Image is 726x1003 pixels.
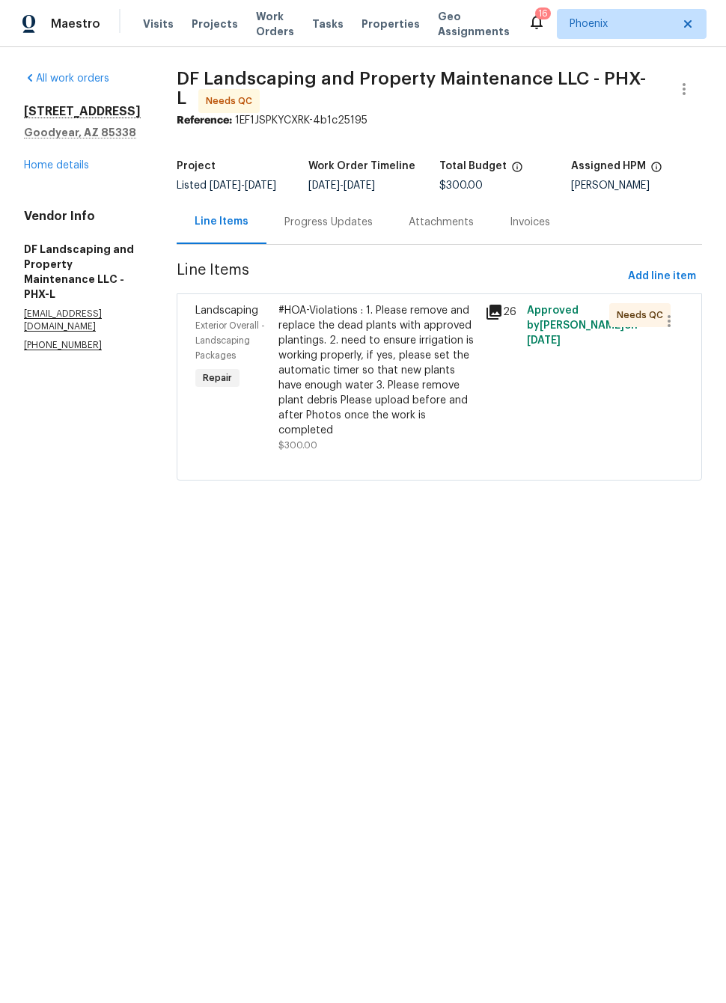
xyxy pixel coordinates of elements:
[177,180,276,191] span: Listed
[622,263,702,290] button: Add line item
[177,70,646,107] span: DF Landscaping and Property Maintenance LLC - PHX-L
[538,6,548,21] div: 16
[195,214,248,229] div: Line Items
[344,180,375,191] span: [DATE]
[308,180,340,191] span: [DATE]
[438,9,510,39] span: Geo Assignments
[284,215,373,230] div: Progress Updates
[195,321,265,360] span: Exterior Overall - Landscaping Packages
[195,305,258,316] span: Landscaping
[278,441,317,450] span: $300.00
[650,161,662,180] span: The hpm assigned to this work order.
[177,115,232,126] b: Reference:
[312,19,344,29] span: Tasks
[210,180,276,191] span: -
[177,161,216,171] h5: Project
[308,180,375,191] span: -
[362,16,420,31] span: Properties
[197,371,238,385] span: Repair
[51,16,100,31] span: Maestro
[24,160,89,171] a: Home details
[24,73,109,84] a: All work orders
[245,180,276,191] span: [DATE]
[210,180,241,191] span: [DATE]
[439,180,483,191] span: $300.00
[206,94,258,109] span: Needs QC
[24,242,141,302] h5: DF Landscaping and Property Maintenance LLC - PHX-L
[628,267,696,286] span: Add line item
[485,303,517,321] div: 26
[177,113,702,128] div: 1EF1JSPKYCXRK-4b1c25195
[308,161,415,171] h5: Work Order Timeline
[571,161,646,171] h5: Assigned HPM
[278,303,477,438] div: #HOA-Violations : 1. Please remove and replace the dead plants with approved plantings. 2. need t...
[510,215,550,230] div: Invoices
[192,16,238,31] span: Projects
[177,263,622,290] span: Line Items
[527,335,561,346] span: [DATE]
[571,180,703,191] div: [PERSON_NAME]
[527,305,638,346] span: Approved by [PERSON_NAME] on
[24,209,141,224] h4: Vendor Info
[439,161,507,171] h5: Total Budget
[570,16,672,31] span: Phoenix
[409,215,474,230] div: Attachments
[256,9,294,39] span: Work Orders
[511,161,523,180] span: The total cost of line items that have been proposed by Opendoor. This sum includes line items th...
[143,16,174,31] span: Visits
[617,308,669,323] span: Needs QC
